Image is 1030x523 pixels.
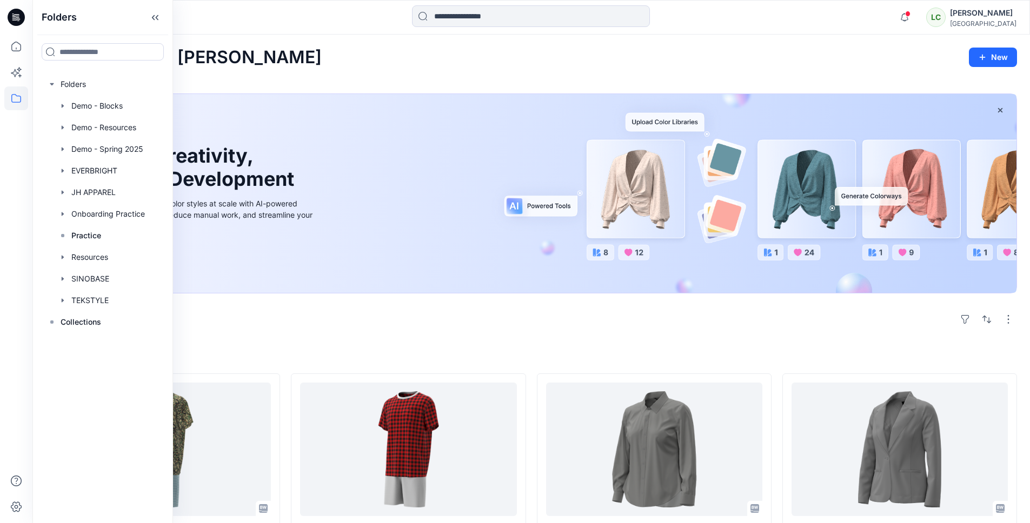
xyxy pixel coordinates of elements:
a: Lecture_1 Assignment[START] [300,383,516,516]
h2: Welcome back, [PERSON_NAME] [45,48,322,68]
button: New [969,48,1017,67]
a: Discover more [72,245,315,266]
div: Explore ideas faster and recolor styles at scale with AI-powered tools that boost creativity, red... [72,198,315,232]
p: Practice [71,229,101,242]
a: LM1601M42 [792,383,1008,516]
div: LC [926,8,946,27]
p: Collections [61,316,101,328]
h1: Unleash Creativity, Speed Up Development [72,144,299,191]
div: [GEOGRAPHIC_DATA] [950,19,1016,28]
h4: Styles [45,350,1017,363]
a: LM8543HE9P37 [546,383,762,516]
div: [PERSON_NAME] [950,6,1016,19]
